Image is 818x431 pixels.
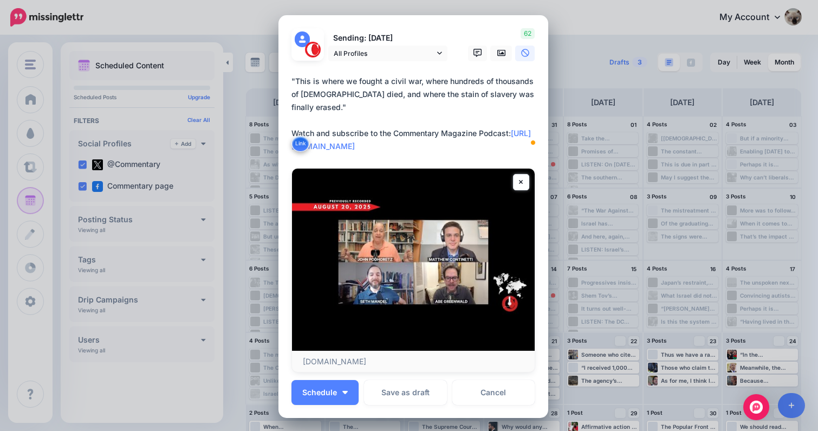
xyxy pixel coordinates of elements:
[303,357,524,366] p: [DOMAIN_NAME]
[291,75,541,153] textarea: To enrich screen reader interactions, please activate Accessibility in Grammarly extension settings
[743,394,769,420] div: Open Intercom Messenger
[291,380,359,405] button: Schedule
[305,42,321,57] img: 291864331_468958885230530_187971914351797662_n-bsa127305.png
[302,389,337,396] span: Schedule
[291,136,309,152] button: Link
[452,380,535,405] a: Cancel
[295,31,310,47] img: user_default_image.png
[364,380,447,405] button: Save as draft
[342,391,348,394] img: arrow-down-white.png
[328,32,447,44] p: Sending: [DATE]
[521,28,535,39] span: 62
[328,46,447,61] a: All Profiles
[334,48,434,59] span: All Profiles
[291,75,541,153] div: "This is where we fought a civil war, where hundreds of thousands of [DEMOGRAPHIC_DATA] died, and...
